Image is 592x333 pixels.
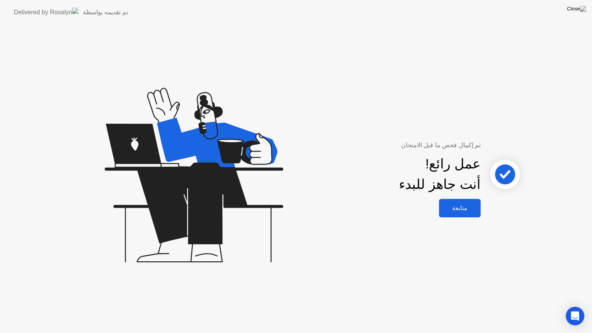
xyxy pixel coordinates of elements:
[14,8,78,17] img: Delivered by Rosalyn
[441,204,478,212] div: متابعة
[399,154,481,195] div: عمل رائع! أنت جاهز للبدء
[321,141,481,150] div: تم إكمال فحص ما قبل الامتحان
[566,307,584,325] div: Open Intercom Messenger
[83,8,128,17] div: تم تقديمه بواسطة
[439,199,481,217] button: متابعة
[567,6,586,12] img: Close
